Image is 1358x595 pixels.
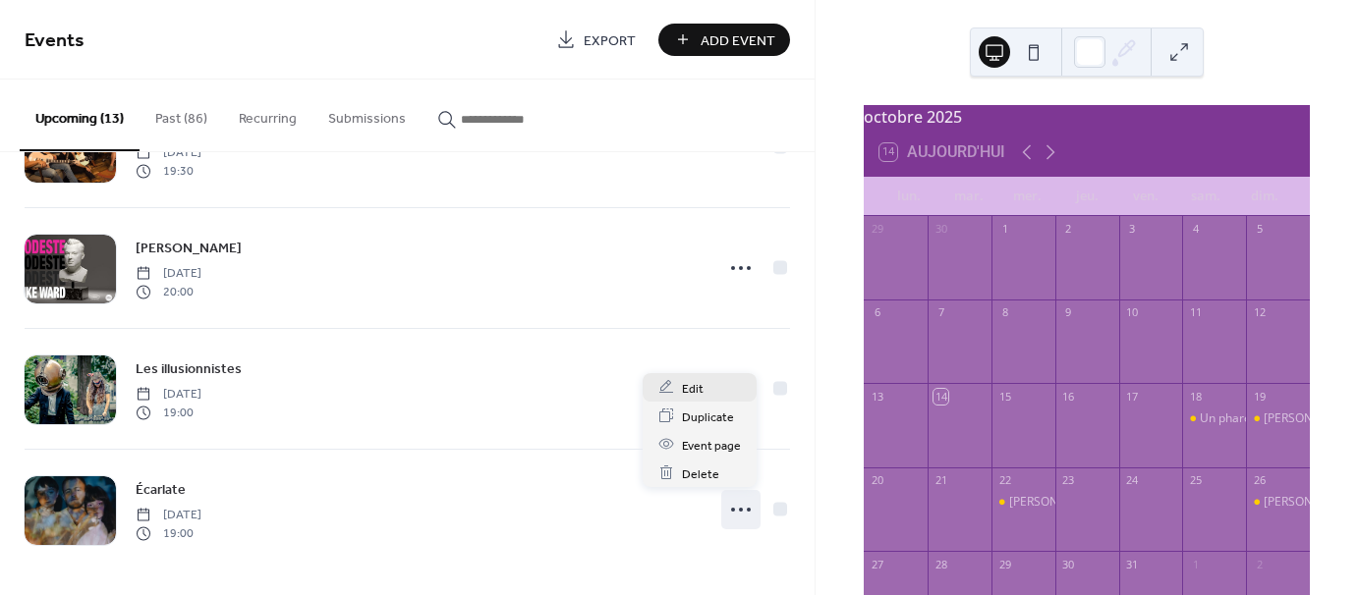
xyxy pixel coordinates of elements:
[1246,410,1310,427] div: David Corriveau
[136,144,201,162] span: [DATE]
[1252,222,1267,237] div: 5
[1252,389,1267,404] div: 19
[584,30,636,51] span: Export
[879,177,938,216] div: lun.
[682,435,741,456] span: Event page
[1264,410,1356,427] div: [PERSON_NAME]
[1125,305,1140,320] div: 10
[136,359,242,380] span: Les illusionnistes
[136,507,201,524] span: [DATE]
[1125,222,1140,237] div: 3
[682,406,734,427] span: Duplicate
[682,463,719,484] span: Delete
[870,222,884,237] div: 29
[870,473,884,488] div: 20
[1188,473,1203,488] div: 25
[1188,222,1203,237] div: 4
[991,494,1055,511] div: Les Hay Babies
[223,80,312,149] button: Recurring
[1061,389,1076,404] div: 16
[1061,222,1076,237] div: 2
[934,473,948,488] div: 21
[136,480,186,501] span: Écarlate
[1235,177,1294,216] div: dim.
[1264,494,1356,511] div: [PERSON_NAME]
[1188,557,1203,571] div: 1
[1175,177,1234,216] div: sam.
[136,386,201,404] span: [DATE]
[997,305,1012,320] div: 8
[701,30,775,51] span: Add Event
[658,24,790,56] button: Add Event
[1188,389,1203,404] div: 18
[136,357,242,380] a: Les illusionnistes
[1009,494,1142,511] div: [PERSON_NAME] Babies
[934,222,948,237] div: 30
[682,378,704,399] span: Edit
[997,389,1012,404] div: 15
[1061,557,1076,571] div: 30
[1057,177,1116,216] div: jeu.
[1200,410,1317,427] div: Un phare dans la nuit
[870,389,884,404] div: 13
[1116,177,1175,216] div: ven.
[136,478,186,501] a: Écarlate
[1061,473,1076,488] div: 23
[864,105,1310,129] div: octobre 2025
[1188,305,1203,320] div: 11
[1252,557,1267,571] div: 2
[870,305,884,320] div: 6
[1246,494,1310,511] div: Jérémy Demay
[136,524,201,542] span: 19:00
[934,305,948,320] div: 7
[1252,305,1267,320] div: 12
[136,162,201,180] span: 19:30
[938,177,997,216] div: mar.
[1125,473,1140,488] div: 24
[136,265,201,283] span: [DATE]
[997,557,1012,571] div: 29
[140,80,223,149] button: Past (86)
[136,239,242,259] span: [PERSON_NAME]
[934,557,948,571] div: 28
[25,22,85,60] span: Events
[1182,410,1246,427] div: Un phare dans la nuit
[1061,305,1076,320] div: 9
[20,80,140,151] button: Upcoming (13)
[136,237,242,259] a: [PERSON_NAME]
[541,24,651,56] a: Export
[997,222,1012,237] div: 1
[136,283,201,300] span: 20:00
[997,473,1012,488] div: 22
[1125,557,1140,571] div: 31
[312,80,422,149] button: Submissions
[1125,389,1140,404] div: 17
[136,404,201,421] span: 19:00
[1252,473,1267,488] div: 26
[998,177,1057,216] div: mer.
[870,557,884,571] div: 27
[934,389,948,404] div: 14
